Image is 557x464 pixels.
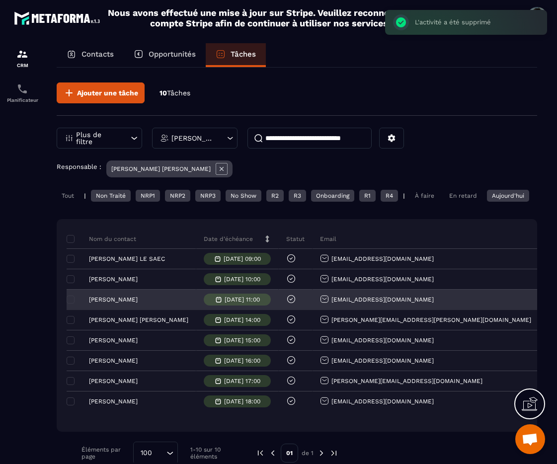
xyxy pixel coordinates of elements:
p: Plus de filtre [76,131,120,145]
div: R3 [289,190,306,202]
p: Tâches [231,50,256,59]
div: R1 [359,190,376,202]
p: [PERSON_NAME] [89,276,138,283]
div: R2 [266,190,284,202]
p: [DATE] 17:00 [224,378,260,385]
p: [PERSON_NAME] [89,296,138,303]
p: [PERSON_NAME] [89,337,138,344]
img: next [317,449,326,458]
div: Ouvrir le chat [515,424,545,454]
div: NRP3 [195,190,221,202]
a: formationformationCRM [2,41,42,76]
img: formation [16,48,28,60]
p: Planificateur [2,97,42,103]
div: NRP1 [136,190,160,202]
p: 01 [281,444,298,463]
p: [DATE] 16:00 [224,357,260,364]
img: logo [14,9,103,27]
p: | [403,192,405,199]
div: R4 [381,190,398,202]
div: En retard [444,190,482,202]
p: Contacts [81,50,114,59]
p: [PERSON_NAME] [PERSON_NAME] [111,165,211,172]
p: Opportunités [149,50,196,59]
p: CRM [2,63,42,68]
p: [PERSON_NAME] [89,398,138,405]
a: Opportunités [124,43,206,67]
p: [DATE] 10:00 [224,276,260,283]
p: [PERSON_NAME] LE SAEC [89,255,165,262]
input: Search for option [156,448,164,459]
p: Email [320,235,336,243]
div: Aujourd'hui [487,190,529,202]
span: Tâches [167,89,190,97]
img: prev [268,449,277,458]
div: Onboarding [311,190,354,202]
img: prev [256,449,265,458]
p: [DATE] 14:00 [224,316,260,323]
p: [DATE] 15:00 [224,337,260,344]
img: scheduler [16,83,28,95]
p: 10 [159,88,190,98]
p: de 1 [302,449,314,457]
p: Nom du contact [69,235,136,243]
div: Non Traité [91,190,131,202]
p: Éléments par page [81,446,128,460]
a: Contacts [57,43,124,67]
div: NRP2 [165,190,190,202]
p: [PERSON_NAME] [89,357,138,364]
p: [DATE] 11:00 [225,296,260,303]
div: No Show [226,190,261,202]
button: Ajouter une tâche [57,82,145,103]
div: Tout [57,190,79,202]
p: 1-10 sur 10 éléments [190,446,240,460]
p: [PERSON_NAME] [PERSON_NAME] [89,316,188,323]
span: Ajouter une tâche [77,88,138,98]
p: Date d’échéance [204,235,253,243]
p: [DATE] 18:00 [224,398,260,405]
p: [PERSON_NAME] [89,378,138,385]
p: [DATE] 09:00 [224,255,261,262]
h2: Nous avons effectué une mise à jour sur Stripe. Veuillez reconnecter votre compte Stripe afin de ... [107,7,433,28]
p: | [84,192,86,199]
span: 100 [137,448,156,459]
a: schedulerschedulerPlanificateur [2,76,42,110]
p: Responsable : [57,163,101,170]
p: [PERSON_NAME] [PERSON_NAME] [171,135,216,142]
div: À faire [410,190,439,202]
img: next [329,449,338,458]
p: Statut [286,235,305,243]
a: Tâches [206,43,266,67]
